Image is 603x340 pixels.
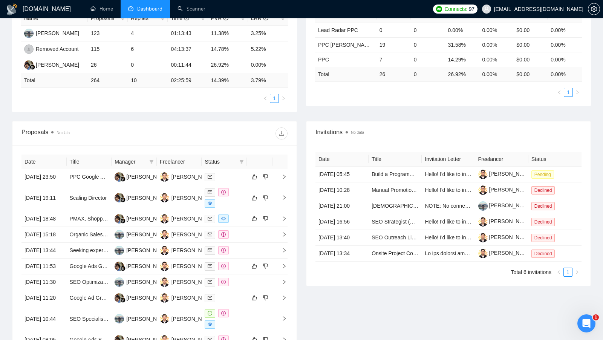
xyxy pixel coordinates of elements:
[411,23,445,37] td: 0
[157,155,202,169] th: Freelancer
[513,37,548,52] td: $0.00
[577,314,595,332] iframe: Intercom live chat
[221,232,226,237] span: dollar
[376,23,411,37] td: 0
[67,227,112,243] td: Organic Sales Growth Specialist for Prestashop Website
[120,218,125,224] img: gigradar-bm.png
[24,30,79,36] a: YM[PERSON_NAME]
[250,293,259,302] button: like
[126,315,170,323] div: [PERSON_NAME]
[251,15,268,21] span: LRR
[252,263,257,269] span: like
[444,5,467,13] span: Connects:
[369,182,422,198] td: Manual Promotion and Installation of Chrome Extension
[478,185,488,195] img: c1J0b20xq_WUghEqO4suMbKXSKIoOpGh22SF0fXe0e7X8VMNyH90yHZg5aT-_cWY0H
[478,249,488,258] img: c1J0b20xq_WUghEqO4suMbKXSKIoOpGh22SF0fXe0e7X8VMNyH90yHZg5aT-_cWY0H
[369,152,422,167] th: Title
[275,216,287,221] span: right
[88,26,128,41] td: 123
[479,67,513,81] td: 0.00 %
[70,174,178,180] a: PPC Google Ads Management Expert Needed
[279,94,288,103] button: right
[70,247,221,253] a: Seeking expert SEO specialist to boost website traffic & rankings
[21,11,88,26] th: Name
[128,11,168,26] th: Replies
[128,73,168,88] td: 10
[531,250,558,256] a: Declined
[208,26,248,41] td: 11.38%
[208,311,212,315] span: message
[369,198,422,214] td: Native Speakers of Polish – Talent Bench for Future Managed Services Recording Projects
[88,41,128,57] td: 115
[252,195,257,201] span: like
[115,293,124,303] img: AF
[70,279,184,285] a: SEO Optimization and Page Redirects Specialist
[478,233,488,242] img: c1J0b20xq_WUghEqO4suMbKXSKIoOpGh22SF0fXe0e7X8VMNyH90yHZg5aT-_cWY0H
[479,23,513,37] td: 0.00%
[70,316,240,322] a: SEO Specialist (with Content Marketing Focus) for High-End Skin Clinics
[126,194,170,202] div: [PERSON_NAME]
[531,202,555,210] span: Declined
[478,218,533,224] a: [PERSON_NAME]
[250,172,259,181] button: like
[315,230,369,246] td: [DATE] 13:40
[128,26,168,41] td: 4
[478,234,533,240] a: [PERSON_NAME]
[24,44,34,54] img: RA
[171,294,215,302] div: [PERSON_NAME]
[126,294,170,302] div: [PERSON_NAME]
[315,167,369,182] td: [DATE] 05:45
[528,152,582,167] th: Status
[171,230,215,239] div: [PERSON_NAME]
[160,314,169,323] img: MS
[30,64,35,70] img: gigradar-bm.png
[208,201,212,205] span: eye
[211,15,229,21] span: PVR
[372,234,511,240] a: SEO Outreach Link Builder Needed for Competitor Analysis
[531,203,558,209] a: Declined
[21,227,67,243] td: [DATE] 15:18
[21,73,88,88] td: Total
[160,194,215,200] a: MS[PERSON_NAME]
[270,94,279,103] li: 1
[315,198,369,214] td: [DATE] 21:00
[376,52,411,67] td: 7
[70,263,190,269] a: Google Ads German Copy Editor / B2B Localization
[261,193,270,202] button: dislike
[149,159,154,164] span: filter
[513,23,548,37] td: $0.00
[369,214,422,230] td: SEO Strategist (RU/Yandex): Full ownership of promotion for urban surf clubs brand
[531,187,558,193] a: Declined
[171,278,215,286] div: [PERSON_NAME]
[88,57,128,73] td: 26
[208,248,212,253] span: mail
[276,130,287,136] span: download
[445,52,479,67] td: 14.29%
[21,211,67,227] td: [DATE] 18:48
[478,217,488,227] img: c1J0b20xq_WUghEqO4suMbKXSKIoOpGh22SF0fXe0e7X8VMNyH90yHZg5aT-_cWY0H
[551,12,571,18] span: Score
[24,60,34,70] img: AF
[369,246,422,262] td: Onsite Project Coordinators in Portugal for Portuguese Recording Project
[171,173,215,181] div: [PERSON_NAME]
[564,88,573,97] li: 1
[67,211,112,227] td: PMAX, Shopping, and Datafeedwatch Audit + Optimization for Beverage Shopify Brand
[263,263,268,269] span: dislike
[160,293,169,303] img: MS
[208,175,212,179] span: mail
[57,131,70,135] span: No data
[115,314,124,323] img: YM
[436,6,442,12] img: upwork-logo.png
[414,12,427,18] span: Re
[248,73,288,88] td: 3.79 %
[315,182,369,198] td: [DATE] 10:28
[205,158,236,166] span: Status
[171,315,215,323] div: [PERSON_NAME]
[411,37,445,52] td: 0
[275,127,288,139] button: download
[588,6,600,12] a: setting
[112,155,157,169] th: Manager
[531,170,554,179] span: Pending
[221,216,226,221] span: eye
[160,172,169,182] img: MS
